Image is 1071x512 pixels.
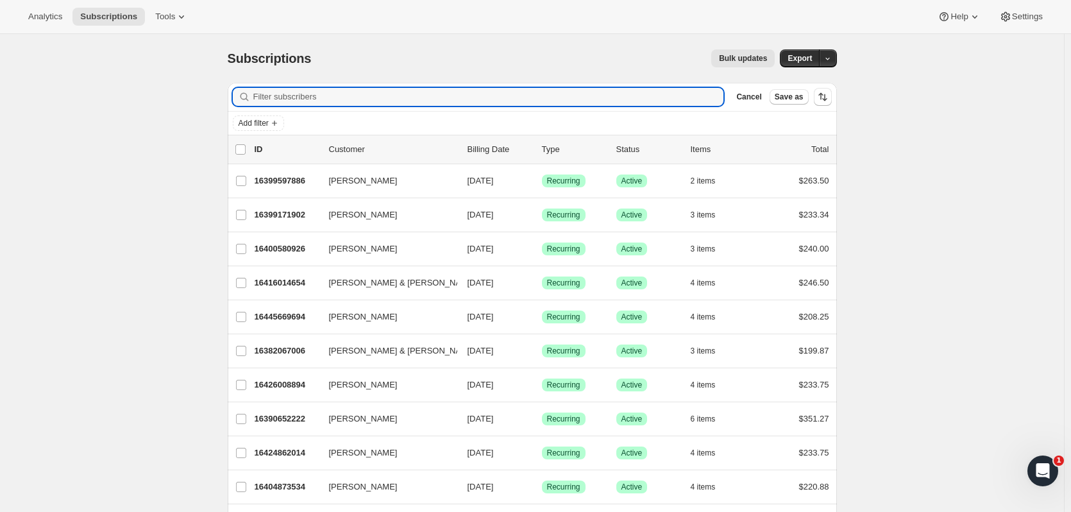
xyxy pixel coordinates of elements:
[329,413,398,425] span: [PERSON_NAME]
[814,88,832,106] button: Sort the results
[621,380,643,390] span: Active
[255,410,829,428] div: 16390652222[PERSON_NAME][DATE]SuccessRecurringSuccessActive6 items$351.27
[691,414,716,424] span: 6 items
[547,278,580,288] span: Recurring
[468,143,532,156] p: Billing Date
[547,380,580,390] span: Recurring
[736,92,761,102] span: Cancel
[691,376,730,394] button: 4 items
[468,448,494,457] span: [DATE]
[468,244,494,253] span: [DATE]
[468,482,494,491] span: [DATE]
[1027,456,1058,486] iframe: Intercom live chat
[811,143,829,156] p: Total
[691,448,716,458] span: 4 items
[542,143,606,156] div: Type
[731,89,766,105] button: Cancel
[621,210,643,220] span: Active
[621,414,643,424] span: Active
[148,8,196,26] button: Tools
[329,447,398,459] span: [PERSON_NAME]
[621,244,643,254] span: Active
[799,448,829,457] span: $233.75
[321,307,450,327] button: [PERSON_NAME]
[691,410,730,428] button: 6 items
[233,115,284,131] button: Add filter
[255,172,829,190] div: 16399597886[PERSON_NAME][DATE]SuccessRecurringSuccessActive2 items$263.50
[691,143,755,156] div: Items
[547,312,580,322] span: Recurring
[321,443,450,463] button: [PERSON_NAME]
[21,8,70,26] button: Analytics
[253,88,724,106] input: Filter subscribers
[691,176,716,186] span: 2 items
[468,278,494,287] span: [DATE]
[329,175,398,187] span: [PERSON_NAME]
[691,380,716,390] span: 4 items
[1012,12,1043,22] span: Settings
[239,118,269,128] span: Add filter
[799,244,829,253] span: $240.00
[691,342,730,360] button: 3 items
[468,380,494,389] span: [DATE]
[691,312,716,322] span: 4 items
[228,51,312,65] span: Subscriptions
[321,205,450,225] button: [PERSON_NAME]
[468,346,494,355] span: [DATE]
[329,143,457,156] p: Customer
[255,274,829,292] div: 16416014654[PERSON_NAME] & [PERSON_NAME][DATE]SuccessRecurringSuccessActive4 items$246.50
[255,376,829,394] div: 16426008894[PERSON_NAME][DATE]SuccessRecurringSuccessActive4 items$233.75
[547,482,580,492] span: Recurring
[329,481,398,493] span: [PERSON_NAME]
[1054,456,1064,466] span: 1
[321,341,450,361] button: [PERSON_NAME] & [PERSON_NAME]
[329,311,398,323] span: [PERSON_NAME]
[255,143,319,156] p: ID
[799,414,829,423] span: $351.27
[321,273,450,293] button: [PERSON_NAME] & [PERSON_NAME]
[621,278,643,288] span: Active
[28,12,62,22] span: Analytics
[321,171,450,191] button: [PERSON_NAME]
[691,278,716,288] span: 4 items
[547,414,580,424] span: Recurring
[255,206,829,224] div: 16399171902[PERSON_NAME][DATE]SuccessRecurringSuccessActive3 items$233.34
[255,444,829,462] div: 16424862014[PERSON_NAME][DATE]SuccessRecurringSuccessActive4 items$233.75
[255,240,829,258] div: 16400580926[PERSON_NAME][DATE]SuccessRecurringSuccessActive3 items$240.00
[691,210,716,220] span: 3 items
[788,53,812,64] span: Export
[255,308,829,326] div: 16445669694[PERSON_NAME][DATE]SuccessRecurringSuccessActive4 items$208.25
[691,444,730,462] button: 4 items
[691,308,730,326] button: 4 items
[321,409,450,429] button: [PERSON_NAME]
[329,277,476,289] span: [PERSON_NAME] & [PERSON_NAME]
[711,49,775,67] button: Bulk updates
[547,244,580,254] span: Recurring
[155,12,175,22] span: Tools
[321,375,450,395] button: [PERSON_NAME]
[255,345,319,357] p: 16382067006
[719,53,767,64] span: Bulk updates
[691,482,716,492] span: 4 items
[547,346,580,356] span: Recurring
[255,243,319,255] p: 16400580926
[329,243,398,255] span: [PERSON_NAME]
[691,346,716,356] span: 3 items
[799,210,829,219] span: $233.34
[799,278,829,287] span: $246.50
[775,92,804,102] span: Save as
[621,482,643,492] span: Active
[255,478,829,496] div: 16404873534[PERSON_NAME][DATE]SuccessRecurringSuccessActive4 items$220.88
[770,89,809,105] button: Save as
[80,12,137,22] span: Subscriptions
[691,274,730,292] button: 4 items
[950,12,968,22] span: Help
[329,345,476,357] span: [PERSON_NAME] & [PERSON_NAME]
[799,482,829,491] span: $220.88
[799,380,829,389] span: $233.75
[621,176,643,186] span: Active
[255,379,319,391] p: 16426008894
[255,311,319,323] p: 16445669694
[991,8,1050,26] button: Settings
[329,379,398,391] span: [PERSON_NAME]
